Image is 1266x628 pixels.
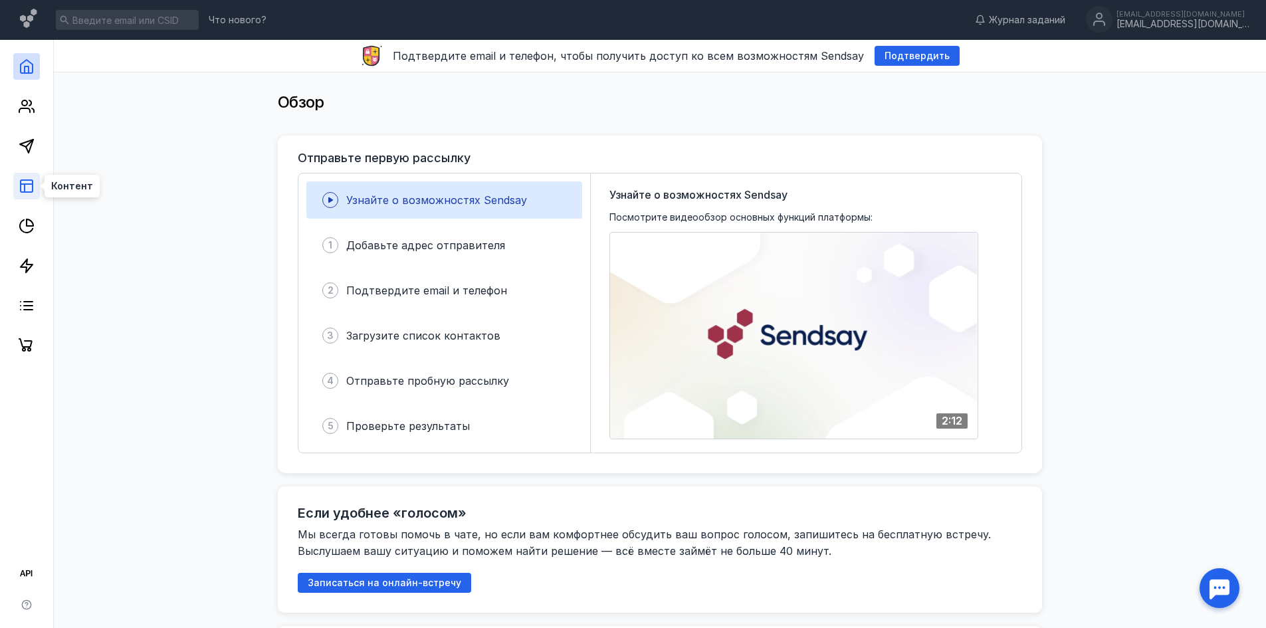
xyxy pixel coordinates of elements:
[298,573,471,593] button: Записаться на онлайн-встречу
[346,329,500,342] span: Загрузите список контактов
[327,374,334,387] span: 4
[328,284,334,297] span: 2
[308,577,461,589] span: Записаться на онлайн-встречу
[346,419,470,433] span: Проверьте результаты
[209,15,266,25] span: Что нового?
[875,46,960,66] button: Подтвердить
[298,152,471,165] h3: Отправьте первую рассылку
[393,49,864,62] span: Подтвердите email и телефон, чтобы получить доступ ко всем возможностям Sendsay
[989,13,1065,27] span: Журнал заданий
[1116,19,1249,30] div: [EMAIL_ADDRESS][DOMAIN_NAME]
[328,419,334,433] span: 5
[51,181,93,191] span: Контент
[1116,10,1249,18] div: [EMAIL_ADDRESS][DOMAIN_NAME]
[609,211,873,224] span: Посмотрите видеообзор основных функций платформы:
[885,51,950,62] span: Подтвердить
[202,15,273,25] a: Что нового?
[298,505,467,521] h2: Если удобнее «голосом»
[328,239,332,252] span: 1
[278,92,324,112] span: Обзор
[346,374,509,387] span: Отправьте пробную рассылку
[609,187,788,203] span: Узнайте о возможностях Sendsay
[346,239,505,252] span: Добавьте адрес отправителя
[298,528,994,558] span: Мы всегда готовы помочь в чате, но если вам комфортнее обсудить ваш вопрос голосом, запишитесь на...
[56,10,199,30] input: Введите email или CSID
[346,193,527,207] span: Узнайте о возможностях Sendsay
[298,577,471,588] a: Записаться на онлайн-встречу
[936,413,968,429] div: 2:12
[327,329,334,342] span: 3
[346,284,507,297] span: Подтвердите email и телефон
[968,13,1072,27] a: Журнал заданий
